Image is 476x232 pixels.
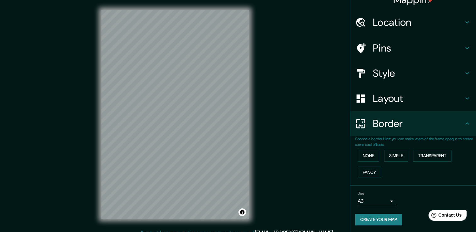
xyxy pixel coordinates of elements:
[373,16,463,29] h4: Location
[355,214,402,225] button: Create your map
[373,42,463,54] h4: Pins
[101,10,249,219] canvas: Map
[358,196,395,206] div: A3
[373,92,463,105] h4: Layout
[350,10,476,35] div: Location
[373,117,463,130] h4: Border
[355,136,476,147] p: Choose a border. : you can make layers of the frame opaque to create some cool effects.
[350,111,476,136] div: Border
[420,207,469,225] iframe: Help widget launcher
[350,86,476,111] div: Layout
[413,150,451,162] button: Transparent
[350,36,476,61] div: Pins
[358,150,379,162] button: None
[358,191,364,196] label: Size
[358,167,381,178] button: Fancy
[383,136,390,141] b: Hint
[238,208,246,216] button: Toggle attribution
[384,150,408,162] button: Simple
[373,67,463,80] h4: Style
[350,61,476,86] div: Style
